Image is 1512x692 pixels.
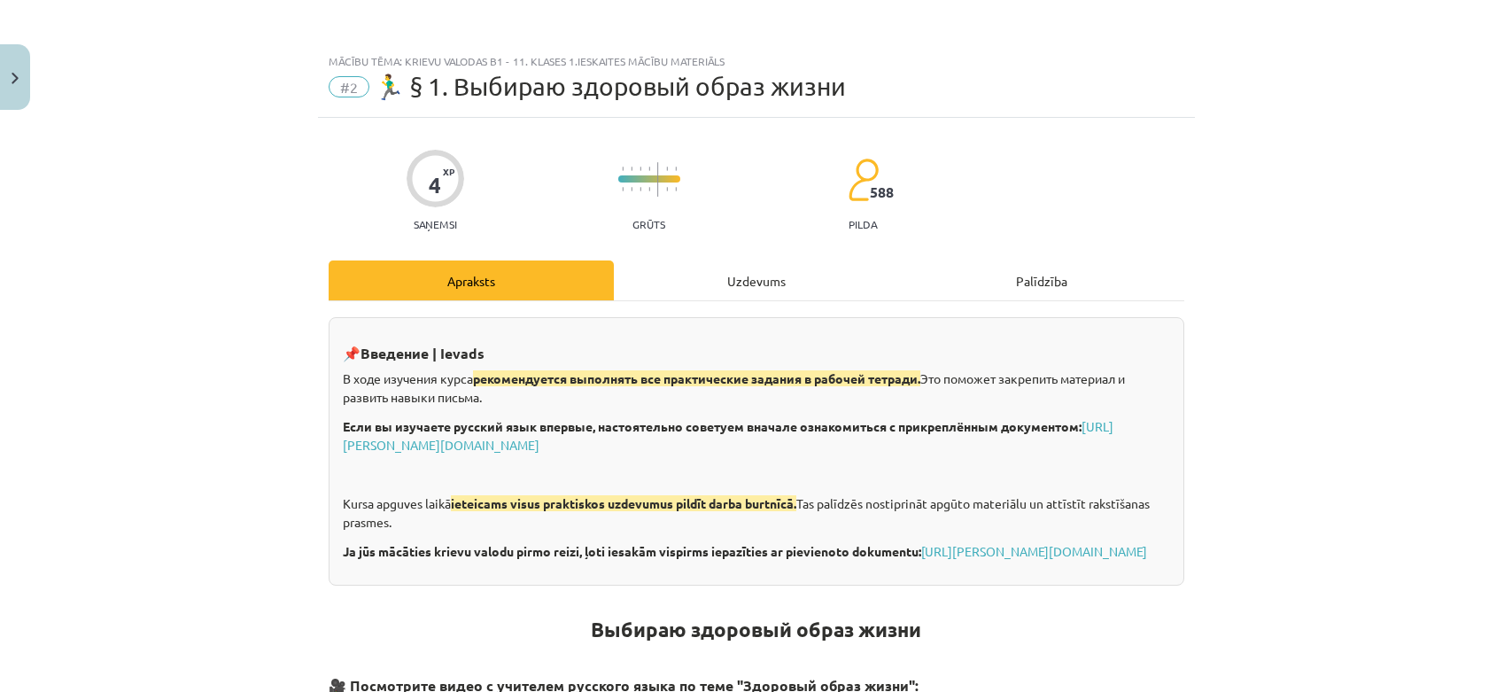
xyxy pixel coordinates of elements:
p: pilda [849,218,877,230]
img: icon-short-line-57e1e144782c952c97e751825c79c345078a6d821885a25fce030b3d8c18986b.svg [648,187,650,191]
div: Mācību tēma: Krievu valodas b1 - 11. klases 1.ieskaites mācību materiāls [329,55,1184,67]
div: Palīdzība [899,260,1184,300]
h3: 📌 [343,331,1170,364]
img: icon-short-line-57e1e144782c952c97e751825c79c345078a6d821885a25fce030b3d8c18986b.svg [631,187,632,191]
a: [URL][PERSON_NAME][DOMAIN_NAME] [921,543,1147,559]
div: Uzdevums [614,260,899,300]
img: icon-short-line-57e1e144782c952c97e751825c79c345078a6d821885a25fce030b3d8c18986b.svg [648,167,650,171]
img: icon-short-line-57e1e144782c952c97e751825c79c345078a6d821885a25fce030b3d8c18986b.svg [640,187,641,191]
div: 4 [429,173,441,198]
span: #2 [329,76,369,97]
img: icon-short-line-57e1e144782c952c97e751825c79c345078a6d821885a25fce030b3d8c18986b.svg [640,167,641,171]
a: [URL][PERSON_NAME][DOMAIN_NAME] [343,418,1113,453]
strong: Выбираю здоровый образ жизни [591,617,921,642]
img: icon-short-line-57e1e144782c952c97e751825c79c345078a6d821885a25fce030b3d8c18986b.svg [675,167,677,171]
strong: Введение | Ievads [361,344,485,362]
p: Saņemsi [407,218,464,230]
img: students-c634bb4e5e11cddfef0936a35e636f08e4e9abd3cc4e673bd6f9a4125e45ecb1.svg [848,158,879,202]
img: icon-short-line-57e1e144782c952c97e751825c79c345078a6d821885a25fce030b3d8c18986b.svg [631,167,632,171]
img: icon-short-line-57e1e144782c952c97e751825c79c345078a6d821885a25fce030b3d8c18986b.svg [622,187,624,191]
span: рекомендуется выполнять все практические задания в рабочей тетради. [473,370,920,386]
p: Grūts [632,218,665,230]
span: XP [443,167,454,176]
strong: Если вы изучаете русский язык впервые, настоятельно советуем вначале ознакомиться с прикреплённым... [343,418,1082,434]
img: icon-close-lesson-0947bae3869378f0d4975bcd49f059093ad1ed9edebbc8119c70593378902aed.svg [12,73,19,84]
span: 588 [870,184,894,200]
span: 🏃‍♂️ § 1. Выбираю здоровый образ жизни [374,72,846,101]
strong: Ja jūs mācāties krievu valodu pirmo reizi, ļoti iesakām vispirms iepazīties ar pievienoto dokumentu: [343,543,921,559]
div: Apraksts [329,260,614,300]
img: icon-long-line-d9ea69661e0d244f92f715978eff75569469978d946b2353a9bb055b3ed8787d.svg [657,162,659,197]
img: icon-short-line-57e1e144782c952c97e751825c79c345078a6d821885a25fce030b3d8c18986b.svg [622,167,624,171]
span: ieteicams visus praktiskos uzdevumus pildīt darba burtnīcā. [451,495,796,511]
img: icon-short-line-57e1e144782c952c97e751825c79c345078a6d821885a25fce030b3d8c18986b.svg [675,187,677,191]
p: Kursa apguves laikā Tas palīdzēs nostiprināt apgūto materiālu un attīstīt rakstīšanas prasmes. [343,494,1170,532]
p: В ходе изучения курса Это поможет закрепить материал и развить навыки письма. [343,369,1170,407]
img: icon-short-line-57e1e144782c952c97e751825c79c345078a6d821885a25fce030b3d8c18986b.svg [666,167,668,171]
img: icon-short-line-57e1e144782c952c97e751825c79c345078a6d821885a25fce030b3d8c18986b.svg [666,187,668,191]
